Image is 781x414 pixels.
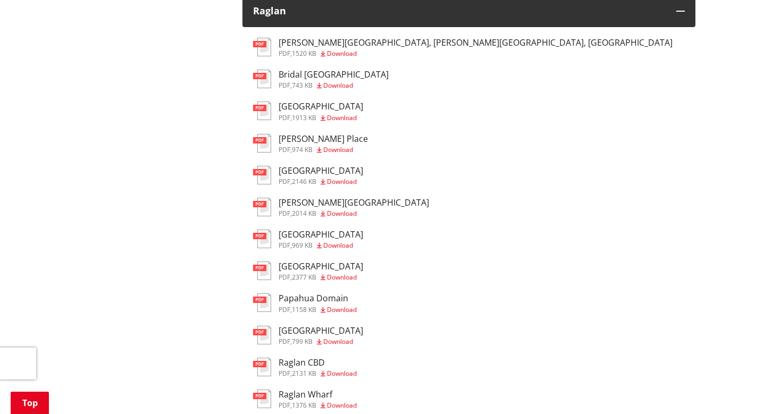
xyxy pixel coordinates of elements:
span: 2146 KB [292,177,316,186]
div: , [279,210,429,217]
span: Download [323,241,353,250]
span: Download [327,49,357,58]
span: 1158 KB [292,305,316,314]
img: document-pdf.svg [253,198,271,216]
span: pdf [279,145,290,154]
span: Download [327,209,357,218]
img: document-pdf.svg [253,230,271,248]
span: Download [327,177,357,186]
h3: [GEOGRAPHIC_DATA] [279,166,363,176]
img: document-pdf.svg [253,166,271,184]
a: [GEOGRAPHIC_DATA] pdf,2146 KB Download [253,166,363,185]
span: pdf [279,49,290,58]
a: [PERSON_NAME][GEOGRAPHIC_DATA], [PERSON_NAME][GEOGRAPHIC_DATA], [GEOGRAPHIC_DATA] pdf,1520 KB Dow... [253,38,673,57]
span: 2131 KB [292,369,316,378]
div: , [279,115,363,121]
a: [PERSON_NAME] Place pdf,974 KB Download [253,134,368,153]
span: pdf [279,177,290,186]
img: document-pdf.svg [253,38,271,56]
a: Raglan CBD pdf,2131 KB Download [253,358,357,377]
img: document-pdf.svg [253,134,271,153]
img: document-pdf.svg [253,390,271,408]
span: pdf [279,401,290,410]
h3: Papahua Domain [279,293,357,303]
div: , [279,307,357,313]
img: document-pdf.svg [253,261,271,280]
span: Download [327,369,357,378]
span: pdf [279,113,290,122]
h3: Raglan Wharf [279,390,357,400]
span: 974 KB [292,145,313,154]
div: , [279,370,357,377]
h3: [PERSON_NAME] Place [279,134,368,144]
span: Download [327,401,357,410]
span: pdf [279,81,290,90]
a: [GEOGRAPHIC_DATA] pdf,799 KB Download [253,326,363,345]
span: Download [323,337,353,346]
span: 2014 KB [292,209,316,218]
span: 1520 KB [292,49,316,58]
img: document-pdf.svg [253,293,271,312]
span: pdf [279,241,290,250]
span: pdf [279,369,290,378]
span: pdf [279,209,290,218]
a: [GEOGRAPHIC_DATA] pdf,1913 KB Download [253,102,363,121]
span: 1376 KB [292,401,316,410]
span: 2377 KB [292,273,316,282]
div: , [279,339,363,345]
h3: Raglan CBD [279,358,357,368]
div: , [279,179,363,185]
span: pdf [279,337,290,346]
span: pdf [279,273,290,282]
div: Raglan [253,6,666,16]
div: , [279,147,368,153]
span: 969 KB [292,241,313,250]
div: , [279,82,389,89]
span: 1913 KB [292,113,316,122]
h3: [GEOGRAPHIC_DATA] [279,102,363,112]
a: Bridal [GEOGRAPHIC_DATA] pdf,743 KB Download [253,70,389,89]
a: [GEOGRAPHIC_DATA] pdf,969 KB Download [253,230,363,249]
span: 743 KB [292,81,313,90]
h3: Bridal [GEOGRAPHIC_DATA] [279,70,389,80]
img: document-pdf.svg [253,326,271,344]
span: 799 KB [292,337,313,346]
a: [GEOGRAPHIC_DATA] pdf,2377 KB Download [253,261,363,281]
span: Download [323,81,353,90]
span: Download [327,305,357,314]
a: Top [11,392,49,414]
div: , [279,274,363,281]
span: pdf [279,305,290,314]
span: Download [327,113,357,122]
h3: [GEOGRAPHIC_DATA] [279,230,363,240]
a: Raglan Wharf pdf,1376 KB Download [253,390,357,409]
a: [PERSON_NAME][GEOGRAPHIC_DATA] pdf,2014 KB Download [253,198,429,217]
div: , [279,50,673,57]
span: Download [323,145,353,154]
a: Papahua Domain pdf,1158 KB Download [253,293,357,312]
h3: [PERSON_NAME][GEOGRAPHIC_DATA], [PERSON_NAME][GEOGRAPHIC_DATA], [GEOGRAPHIC_DATA] [279,38,673,48]
div: , [279,242,363,249]
iframe: Messenger Launcher [732,369,770,408]
div: , [279,402,357,409]
span: Download [327,273,357,282]
img: document-pdf.svg [253,102,271,120]
h3: [GEOGRAPHIC_DATA] [279,326,363,336]
h3: [PERSON_NAME][GEOGRAPHIC_DATA] [279,198,429,208]
img: document-pdf.svg [253,358,271,376]
img: document-pdf.svg [253,70,271,88]
h3: [GEOGRAPHIC_DATA] [279,261,363,272]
